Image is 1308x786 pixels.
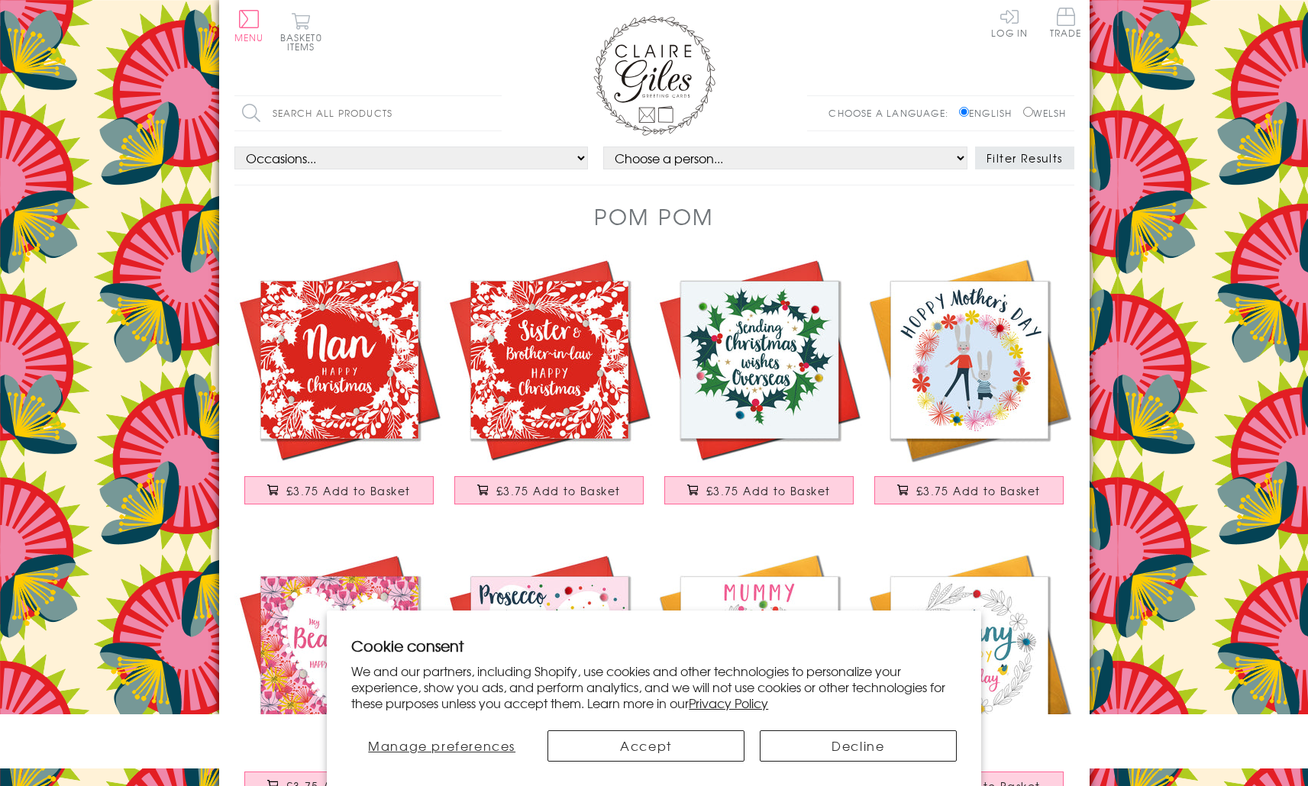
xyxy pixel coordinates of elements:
button: £3.75 Add to Basket [664,476,854,504]
span: 0 items [287,31,322,53]
label: Welsh [1023,106,1067,120]
input: Search [486,96,502,130]
button: Accept [547,730,744,762]
span: £3.75 Add to Basket [706,483,831,498]
span: £3.75 Add to Basket [496,483,621,498]
button: Menu [234,10,264,42]
h2: Cookie consent [351,635,957,656]
button: Decline [760,730,957,762]
a: Privacy Policy [689,694,768,712]
img: Valentine's Day Card, Fizz, Prosecco, Embellished with colourful pompoms [444,550,654,760]
a: Mother's Day Card, Mummy Bunny, Boy Blue, Embellished with pompoms £3.75 Add to Basket [864,255,1074,520]
input: English [959,107,969,117]
img: Claire Giles Greetings Cards [593,15,715,136]
input: Welsh [1023,107,1033,117]
span: Trade [1050,8,1082,37]
span: Manage preferences [368,736,515,755]
button: Basket0 items [280,12,322,51]
a: Christmas Card, White foliage, Sister and brother-in-law, Pompom Embellished £3.75 Add to Basket [444,255,654,520]
button: £3.75 Add to Basket [874,476,1064,504]
img: Valentine's Day Card, Heart Pattern, Embellished with colourful pompoms [234,550,444,760]
img: Christmas Card, White foliage, Sister and brother-in-law, Pompom Embellished [444,255,654,465]
a: Christmas Card, White foliage on red , Nan, happy Christmas, Pompom Embellished £3.75 Add to Basket [234,255,444,520]
img: Christmas Card, Wishes Overseas, Embellished with colourful pompoms [654,255,864,465]
a: Trade [1050,8,1082,40]
p: Choose a language: [828,106,956,120]
button: £3.75 Add to Basket [244,476,434,504]
a: Christmas Card, Wishes Overseas, Embellished with colourful pompoms £3.75 Add to Basket [654,255,864,520]
img: Birthday Card, Mummy Bird, Mummy, Happy Birthday, Embellished with pompoms [654,550,864,760]
button: £3.75 Add to Basket [454,476,644,504]
label: English [959,106,1019,120]
p: We and our partners, including Shopify, use cookies and other technologies to personalize your ex... [351,663,957,710]
span: £3.75 Add to Basket [286,483,411,498]
img: Birthday Card, Birds and Flowers, Granny, Embellished with pompoms [864,550,1074,760]
span: £3.75 Add to Basket [916,483,1041,498]
input: Search all products [234,96,502,130]
h1: Pom Pom [594,201,714,232]
button: Manage preferences [351,730,532,762]
a: Log In [991,8,1028,37]
img: Mother's Day Card, Mummy Bunny, Boy Blue, Embellished with pompoms [864,255,1074,465]
img: Christmas Card, White foliage on red , Nan, happy Christmas, Pompom Embellished [234,255,444,465]
span: Menu [234,31,264,44]
button: Filter Results [975,147,1074,169]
